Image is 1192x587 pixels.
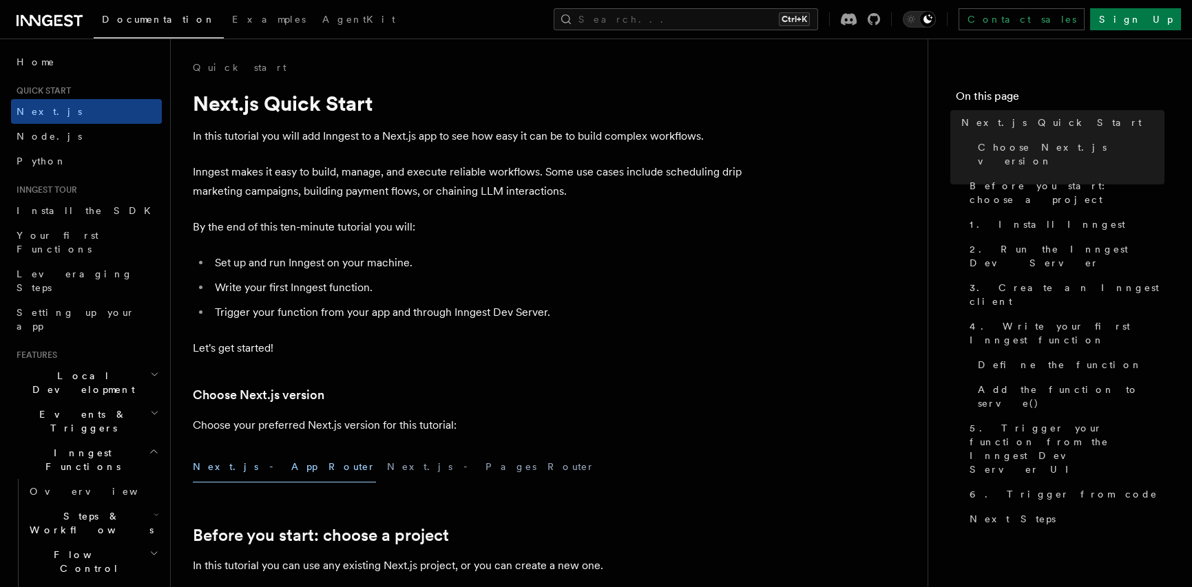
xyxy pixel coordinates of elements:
[193,162,744,201] p: Inngest makes it easy to build, manage, and execute reliable workflows. Some use cases include sc...
[970,179,1164,206] span: Before you start: choose a project
[554,8,818,30] button: Search...Ctrl+K
[17,131,82,142] span: Node.js
[322,14,395,25] span: AgentKit
[11,149,162,173] a: Python
[11,262,162,300] a: Leveraging Steps
[24,542,162,581] button: Flow Control
[193,451,376,482] button: Next.js - App Router
[17,55,55,69] span: Home
[11,50,162,74] a: Home
[11,446,149,473] span: Inngest Functions
[964,275,1164,314] a: 3. Create an Inngest client
[314,4,404,37] a: AgentKit
[17,106,82,117] span: Next.js
[11,402,162,440] button: Events & Triggers
[232,14,306,25] span: Examples
[964,173,1164,212] a: Before you start: choose a project
[193,217,744,237] p: By the end of this ten-minute tutorial you will:
[779,12,810,26] kbd: Ctrl+K
[970,319,1164,347] span: 4. Write your first Inngest function
[11,99,162,124] a: Next.js
[964,237,1164,275] a: 2. Run the Inngest Dev Server
[964,212,1164,237] a: 1. Install Inngest
[964,506,1164,531] a: Next Steps
[24,509,154,537] span: Steps & Workflows
[970,421,1164,476] span: 5. Trigger your function from the Inngest Dev Server UI
[24,479,162,504] a: Overview
[11,369,150,396] span: Local Development
[193,339,744,358] p: Let's get started!
[193,385,324,405] a: Choose Next.js version
[1090,8,1181,30] a: Sign Up
[970,487,1158,501] span: 6. Trigger from code
[964,482,1164,506] a: 6. Trigger from code
[903,11,936,28] button: Toggle dark mode
[211,278,744,297] li: Write your first Inngest function.
[17,156,67,167] span: Python
[964,314,1164,352] a: 4. Write your first Inngest function
[972,377,1164,416] a: Add the function to serve()
[224,4,314,37] a: Examples
[11,440,162,479] button: Inngest Functions
[11,124,162,149] a: Node.js
[193,556,744,575] p: In this tutorial you can use any existing Next.js project, or you can create a new one.
[24,504,162,542] button: Steps & Workflows
[959,8,1085,30] a: Contact sales
[94,4,224,39] a: Documentation
[17,307,135,332] span: Setting up your app
[387,451,595,482] button: Next.js - Pages Router
[11,223,162,262] a: Your first Functions
[30,486,171,497] span: Overview
[11,198,162,223] a: Install the SDK
[11,350,57,361] span: Features
[970,281,1164,308] span: 3. Create an Inngest client
[17,268,133,293] span: Leveraging Steps
[970,217,1125,231] span: 1. Install Inngest
[211,253,744,273] li: Set up and run Inngest on your machine.
[978,383,1164,410] span: Add the function to serve()
[970,512,1056,526] span: Next Steps
[193,61,286,74] a: Quick start
[978,358,1142,372] span: Define the function
[24,548,149,575] span: Flow Control
[193,91,744,116] h1: Next.js Quick Start
[964,416,1164,482] a: 5. Trigger your function from the Inngest Dev Server UI
[11,407,150,435] span: Events & Triggers
[193,416,744,435] p: Choose your preferred Next.js version for this tutorial:
[102,14,216,25] span: Documentation
[193,127,744,146] p: In this tutorial you will add Inngest to a Next.js app to see how easy it can be to build complex...
[11,363,162,402] button: Local Development
[11,184,77,195] span: Inngest tour
[17,205,159,216] span: Install the SDK
[11,300,162,339] a: Setting up your app
[970,242,1164,270] span: 2. Run the Inngest Dev Server
[972,135,1164,173] a: Choose Next.js version
[956,110,1164,135] a: Next.js Quick Start
[956,88,1164,110] h4: On this page
[11,85,71,96] span: Quick start
[972,352,1164,377] a: Define the function
[211,303,744,322] li: Trigger your function from your app and through Inngest Dev Server.
[978,140,1164,168] span: Choose Next.js version
[961,116,1142,129] span: Next.js Quick Start
[17,230,98,255] span: Your first Functions
[193,526,449,545] a: Before you start: choose a project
